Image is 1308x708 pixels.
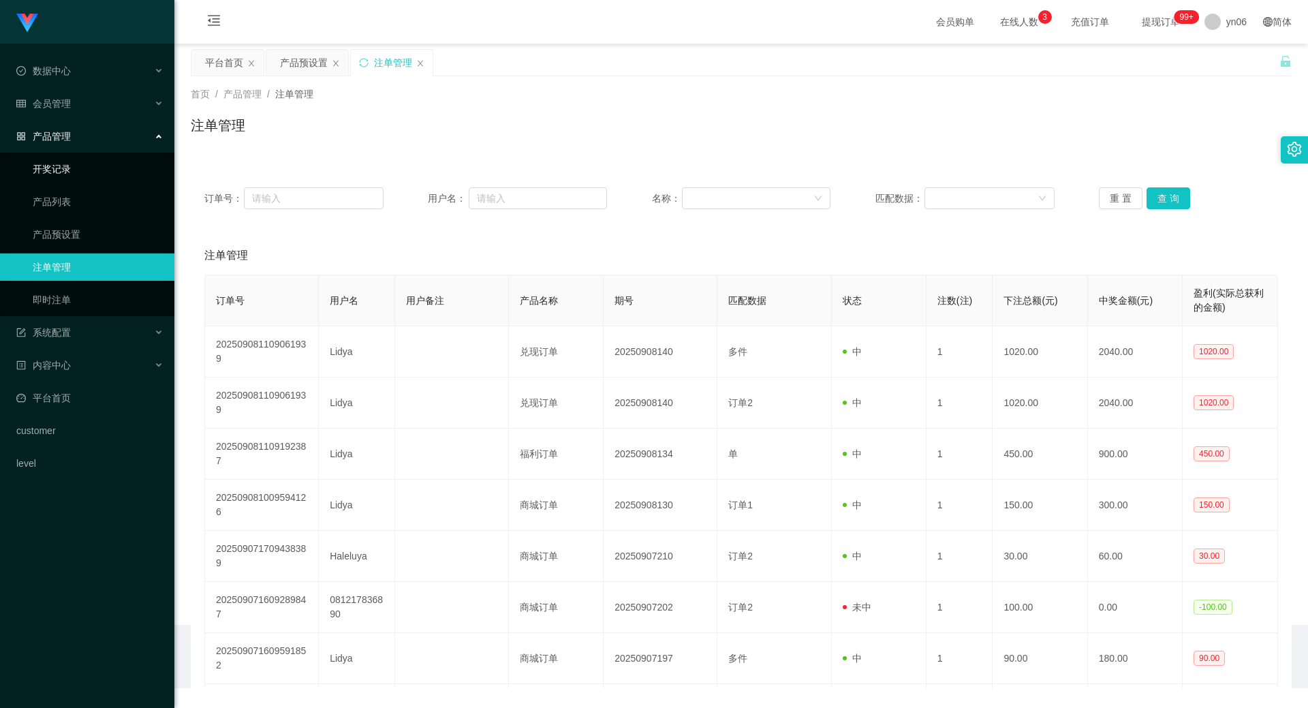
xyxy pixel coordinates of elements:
[926,378,993,429] td: 1
[1042,10,1047,24] p: 3
[509,378,604,429] td: 兑现订单
[1088,531,1183,582] td: 60.00
[728,551,753,561] span: 订单2
[374,50,412,76] div: 注单管理
[267,89,270,99] span: /
[16,14,38,33] img: logo.9652507e.png
[33,155,163,183] a: 开奖记录
[509,633,604,684] td: 商城订单
[16,131,71,142] span: 产品管理
[926,633,993,684] td: 1
[1088,582,1183,633] td: 0.00
[16,384,163,412] a: 图标: dashboard平台首页
[843,602,871,613] span: 未中
[319,633,394,684] td: Lidya
[728,346,747,357] span: 多件
[1064,17,1116,27] span: 充值订单
[1135,17,1187,27] span: 提现订单
[205,50,243,76] div: 平台首页
[406,295,444,306] span: 用户备注
[993,480,1087,531] td: 150.00
[843,551,862,561] span: 中
[728,448,738,459] span: 单
[319,429,394,480] td: Lidya
[247,59,255,67] i: 图标: close
[1088,633,1183,684] td: 180.00
[843,397,862,408] span: 中
[604,633,717,684] td: 20250907197
[205,429,319,480] td: 202509081109192387
[16,65,71,76] span: 数据中心
[280,50,328,76] div: 产品预设置
[875,191,924,206] span: 匹配数据：
[728,499,753,510] span: 订单1
[319,378,394,429] td: Lidya
[652,191,682,206] span: 名称：
[185,658,1297,672] div: 2021
[1088,480,1183,531] td: 300.00
[993,429,1087,480] td: 450.00
[359,58,369,67] i: 图标: sync
[33,221,163,248] a: 产品预设置
[843,653,862,664] span: 中
[843,295,862,306] span: 状态
[993,326,1087,378] td: 1020.00
[1263,17,1273,27] i: 图标: global
[1194,344,1234,359] span: 1020.00
[319,480,394,531] td: Lidya
[509,480,604,531] td: 商城订单
[1099,295,1153,306] span: 中奖金额(元)
[1088,378,1183,429] td: 2040.00
[1174,10,1198,24] sup: 271
[33,253,163,281] a: 注单管理
[204,247,248,264] span: 注单管理
[926,480,993,531] td: 1
[604,480,717,531] td: 20250908130
[16,417,163,444] a: customer
[604,531,717,582] td: 20250907210
[509,326,604,378] td: 兑现订单
[1194,395,1234,410] span: 1020.00
[993,582,1087,633] td: 100.00
[16,98,71,109] span: 会员管理
[205,633,319,684] td: 202509071609591852
[16,327,71,338] span: 系统配置
[1099,187,1142,209] button: 重 置
[1003,295,1057,306] span: 下注总额(元)
[1194,651,1225,666] span: 90.00
[604,326,717,378] td: 20250908140
[223,89,262,99] span: 产品管理
[205,531,319,582] td: 202509071709438389
[509,582,604,633] td: 商城订单
[205,582,319,633] td: 202509071609289847
[1038,194,1046,204] i: 图标: down
[205,326,319,378] td: 202509081109061939
[1038,10,1052,24] sup: 3
[204,191,244,206] span: 订单号：
[1194,549,1225,564] span: 30.00
[16,66,26,76] i: 图标: check-circle-o
[215,89,218,99] span: /
[926,429,993,480] td: 1
[191,115,245,136] h1: 注单管理
[843,448,862,459] span: 中
[191,89,210,99] span: 首页
[319,582,394,633] td: 081217836890
[604,378,717,429] td: 20250908140
[728,653,747,664] span: 多件
[319,531,394,582] td: Haleluya
[937,295,972,306] span: 注数(注)
[520,295,558,306] span: 产品名称
[33,286,163,313] a: 即时注单
[330,295,358,306] span: 用户名
[16,132,26,141] i: 图标: appstore-o
[428,191,469,206] span: 用户名：
[1287,142,1302,157] i: 图标: setting
[843,499,862,510] span: 中
[319,326,394,378] td: Lidya
[728,295,766,306] span: 匹配数据
[1147,187,1190,209] button: 查 询
[993,378,1087,429] td: 1020.00
[416,59,424,67] i: 图标: close
[1194,600,1232,615] span: -100.00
